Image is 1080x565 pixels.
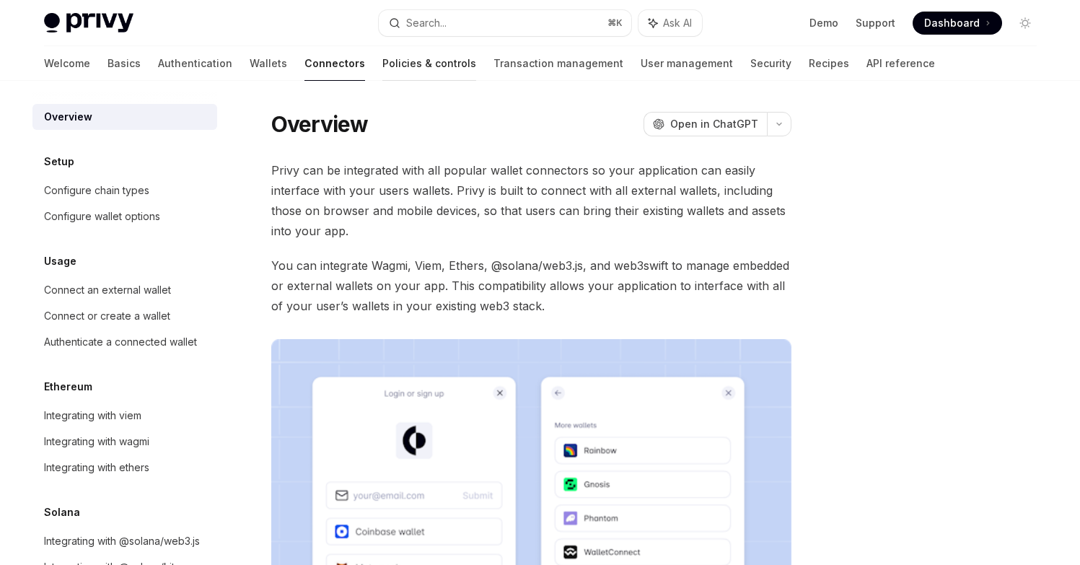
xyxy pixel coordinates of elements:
[44,153,74,170] h5: Setup
[607,17,623,29] span: ⌘ K
[32,104,217,130] a: Overview
[644,112,767,136] button: Open in ChatGPT
[271,255,791,316] span: You can integrate Wagmi, Viem, Ethers, @solana/web3.js, and web3swift to manage embedded or exter...
[750,46,791,81] a: Security
[44,108,92,126] div: Overview
[44,533,200,550] div: Integrating with @solana/web3.js
[271,111,369,137] h1: Overview
[107,46,141,81] a: Basics
[32,329,217,355] a: Authenticate a connected wallet
[856,16,895,30] a: Support
[32,277,217,303] a: Connect an external wallet
[44,433,149,450] div: Integrating with wagmi
[641,46,733,81] a: User management
[379,10,631,36] button: Search...⌘K
[271,160,791,241] span: Privy can be integrated with all popular wallet connectors so your application can easily interfa...
[866,46,935,81] a: API reference
[44,504,80,521] h5: Solana
[406,14,447,32] div: Search...
[44,281,171,299] div: Connect an external wallet
[32,429,217,455] a: Integrating with wagmi
[32,403,217,429] a: Integrating with viem
[44,208,160,225] div: Configure wallet options
[44,333,197,351] div: Authenticate a connected wallet
[32,203,217,229] a: Configure wallet options
[44,13,133,33] img: light logo
[809,16,838,30] a: Demo
[32,455,217,481] a: Integrating with ethers
[44,182,149,199] div: Configure chain types
[32,528,217,554] a: Integrating with @solana/web3.js
[1014,12,1037,35] button: Toggle dark mode
[382,46,476,81] a: Policies & controls
[32,178,217,203] a: Configure chain types
[670,117,758,131] span: Open in ChatGPT
[924,16,980,30] span: Dashboard
[493,46,623,81] a: Transaction management
[44,378,92,395] h5: Ethereum
[44,459,149,476] div: Integrating with ethers
[158,46,232,81] a: Authentication
[44,253,76,270] h5: Usage
[44,407,141,424] div: Integrating with viem
[250,46,287,81] a: Wallets
[44,46,90,81] a: Welcome
[809,46,849,81] a: Recipes
[913,12,1002,35] a: Dashboard
[44,307,170,325] div: Connect or create a wallet
[32,303,217,329] a: Connect or create a wallet
[304,46,365,81] a: Connectors
[638,10,702,36] button: Ask AI
[663,16,692,30] span: Ask AI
